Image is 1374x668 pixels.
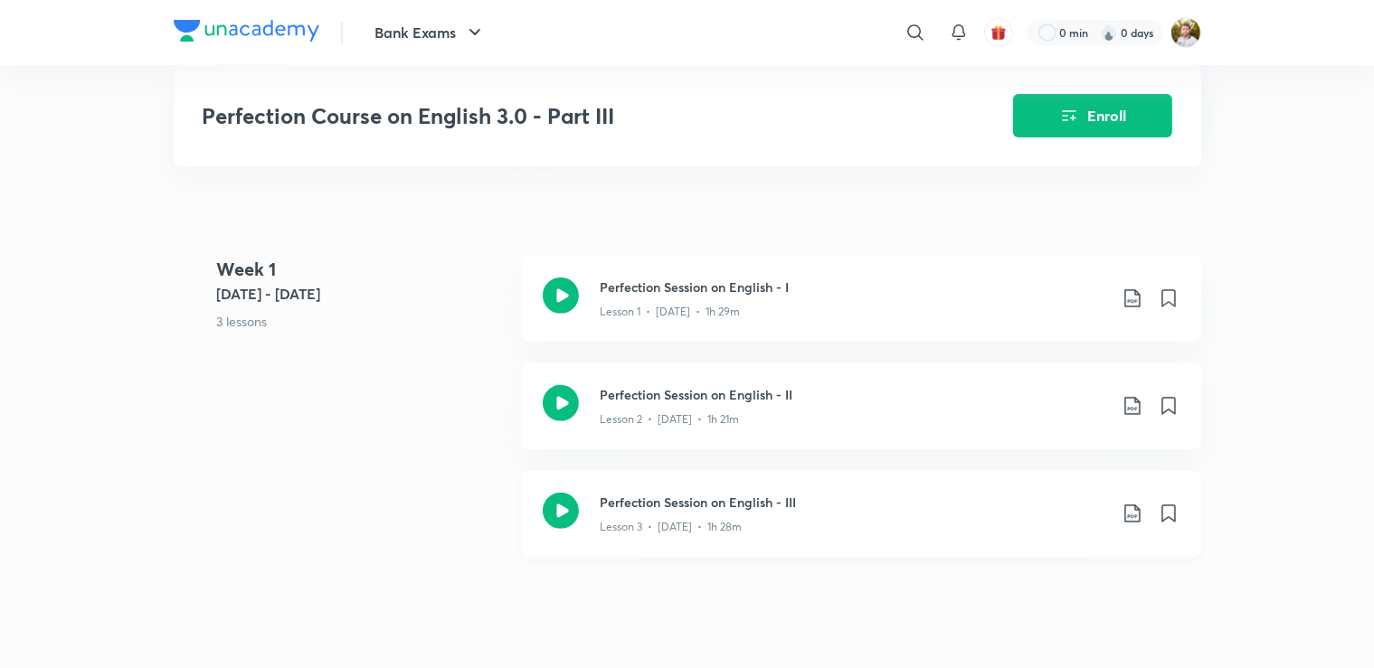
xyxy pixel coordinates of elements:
p: Lesson 3 • [DATE] • 1h 28m [601,519,743,535]
h3: Perfection Course on English 3.0 - Part III [203,103,911,129]
h3: Perfection Session on English - I [601,278,1107,296]
p: Lesson 1 • [DATE] • 1h 29m [601,304,741,320]
button: Bank Exams [365,14,497,51]
img: streak [1100,24,1118,42]
p: 3 lessons [217,312,507,331]
img: Avirup Das [1170,17,1201,48]
a: Perfection Session on English - IILesson 2 • [DATE] • 1h 21m [521,363,1201,471]
a: Company Logo [174,20,319,46]
h3: Perfection Session on English - III [601,493,1107,512]
p: Lesson 2 • [DATE] • 1h 21m [601,411,740,428]
h5: [DATE] - [DATE] [217,283,507,305]
h4: Week 1 [217,256,507,283]
img: Company Logo [174,20,319,42]
button: Enroll [1013,94,1172,137]
img: avatar [990,24,1007,41]
button: avatar [984,18,1013,47]
a: Perfection Session on English - ILesson 1 • [DATE] • 1h 29m [521,256,1201,363]
h3: Perfection Session on English - II [601,385,1107,404]
a: Perfection Session on English - IIILesson 3 • [DATE] • 1h 28m [521,471,1201,579]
